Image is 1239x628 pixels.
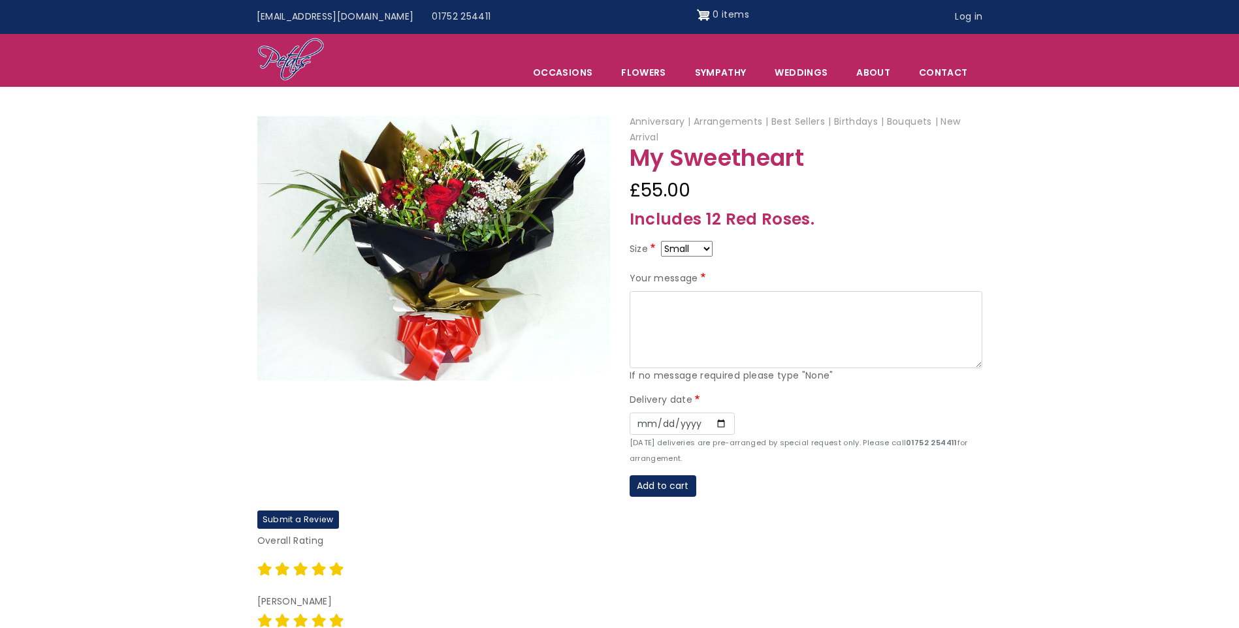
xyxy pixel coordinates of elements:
[697,5,749,25] a: Shopping cart 0 items
[713,8,748,21] span: 0 items
[630,175,982,206] div: £55.00
[630,146,982,171] h1: My Sweetheart
[761,59,841,86] span: Weddings
[607,59,679,86] a: Flowers
[681,59,760,86] a: Sympathy
[257,116,610,381] img: My Sweetheart
[519,59,606,86] span: Occasions
[630,242,658,257] label: Size
[906,437,957,448] strong: 01752 254411
[694,115,769,128] span: Arrangements
[630,368,982,384] div: If no message required please type "None"
[630,271,709,287] label: Your message
[946,5,991,29] a: Log in
[257,510,339,528] label: Submit a Review
[630,392,703,408] label: Delivery date
[423,5,500,29] a: 01752 254411
[834,115,884,128] span: Birthdays
[771,115,831,128] span: Best Sellers
[257,533,982,549] p: Overall Rating
[248,5,423,29] a: [EMAIL_ADDRESS][DOMAIN_NAME]
[630,475,696,497] button: Add to cart
[630,208,815,230] strong: Includes 12 Red Roses.
[630,437,968,463] small: [DATE] deliveries are pre-arranged by special request only. Please call for arrangement.
[257,37,325,83] img: Home
[257,594,982,610] div: [PERSON_NAME]
[887,115,938,128] span: Bouquets
[843,59,904,86] a: About
[697,5,710,25] img: Shopping cart
[630,115,691,128] span: Anniversary
[905,59,981,86] a: Contact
